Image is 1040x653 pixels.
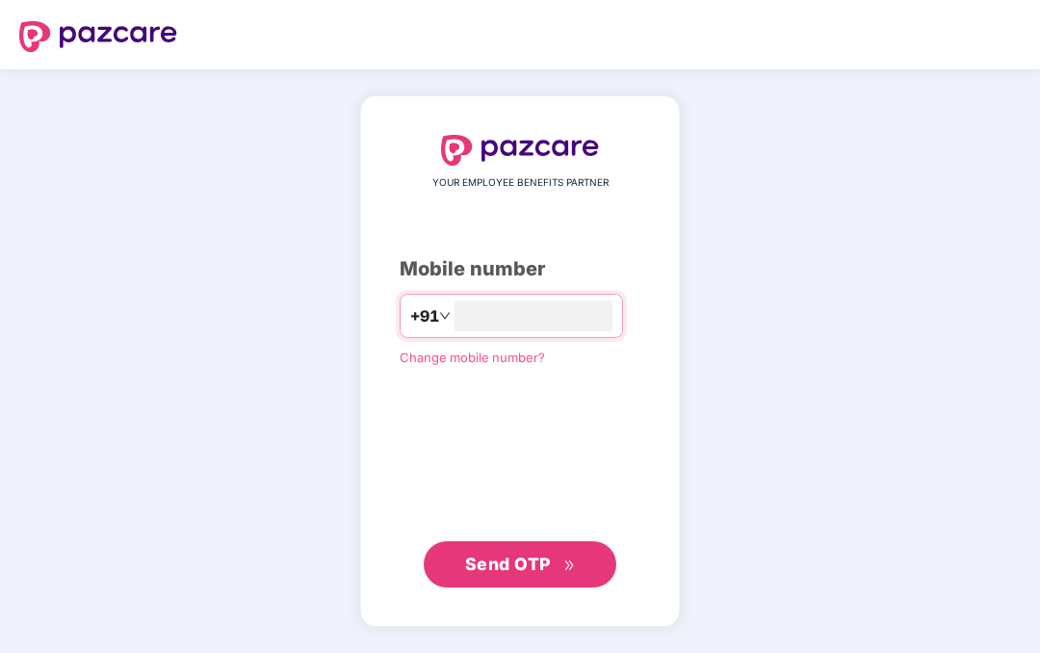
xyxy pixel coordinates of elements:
[410,304,439,328] span: +91
[439,310,451,322] span: down
[424,541,616,588] button: Send OTPdouble-right
[563,560,576,572] span: double-right
[465,554,551,574] span: Send OTP
[441,135,599,166] img: logo
[432,175,609,191] span: YOUR EMPLOYEE BENEFITS PARTNER
[400,350,545,365] a: Change mobile number?
[19,21,177,52] img: logo
[400,254,640,284] div: Mobile number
